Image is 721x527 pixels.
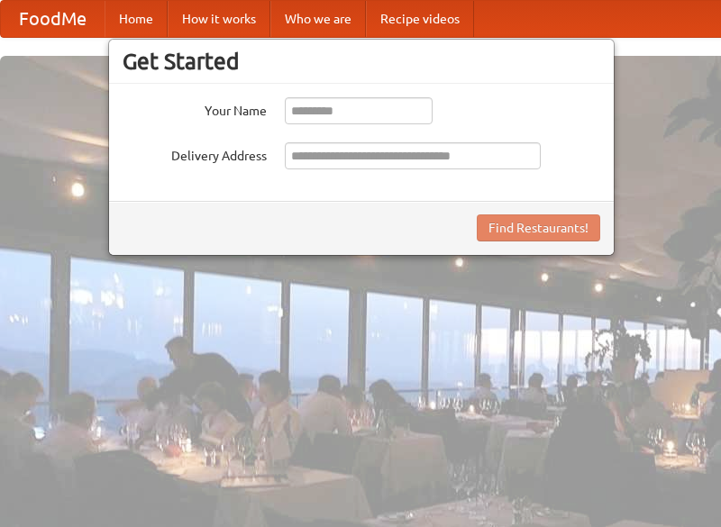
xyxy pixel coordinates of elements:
a: Who we are [270,1,366,37]
a: FoodMe [1,1,105,37]
h3: Get Started [123,48,600,75]
label: Delivery Address [123,142,267,165]
a: Home [105,1,168,37]
a: Recipe videos [366,1,474,37]
label: Your Name [123,97,267,120]
button: Find Restaurants! [477,214,600,241]
a: How it works [168,1,270,37]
